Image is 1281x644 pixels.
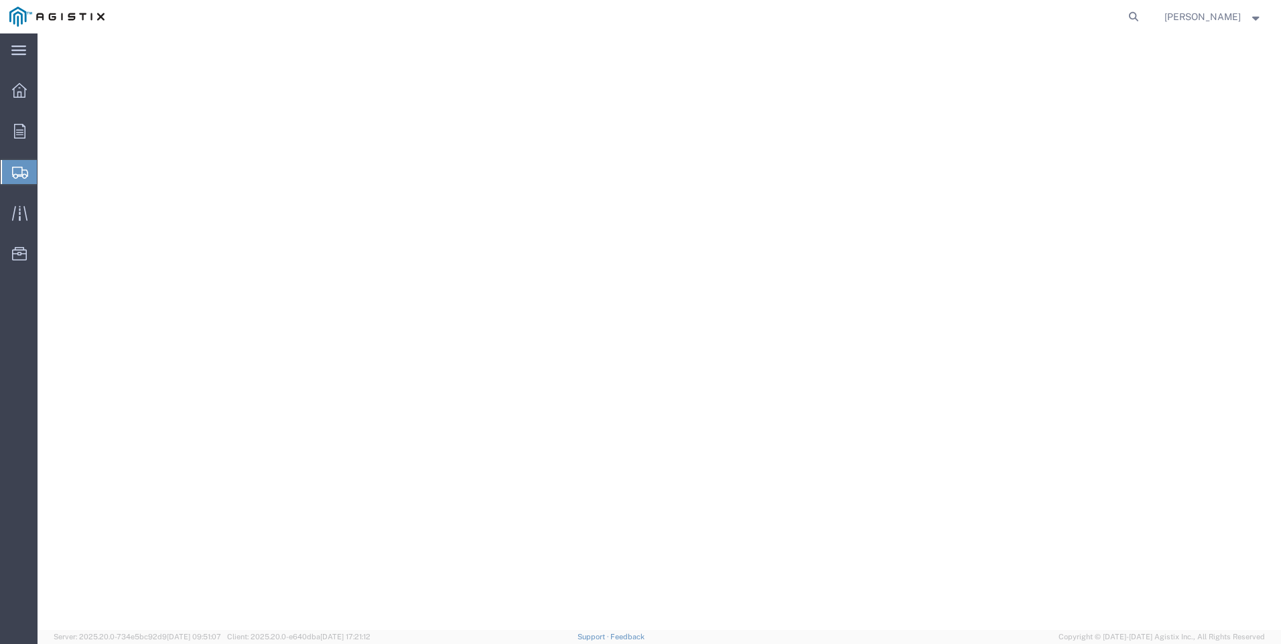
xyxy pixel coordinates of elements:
span: Copyright © [DATE]-[DATE] Agistix Inc., All Rights Reserved [1059,631,1265,643]
a: Feedback [610,633,645,641]
img: logo [9,7,105,27]
a: Support [578,633,611,641]
span: Client: 2025.20.0-e640dba [227,633,370,641]
span: [DATE] 17:21:12 [320,633,370,641]
span: [DATE] 09:51:07 [167,633,221,641]
button: [PERSON_NAME] [1164,9,1263,25]
span: Server: 2025.20.0-734e5bc92d9 [54,633,221,641]
iframe: FS Legacy Container [38,33,1281,630]
span: Sharay Galdeira [1164,9,1241,24]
